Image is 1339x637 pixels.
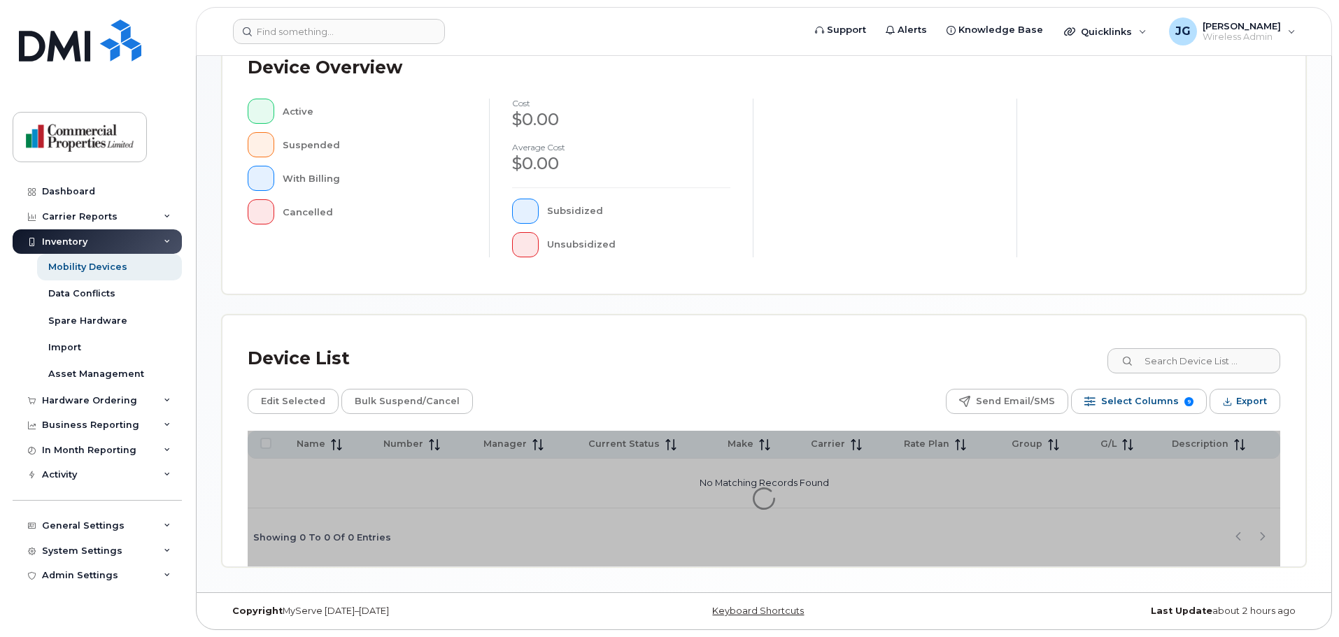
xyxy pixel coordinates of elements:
[341,389,473,414] button: Bulk Suspend/Cancel
[1159,17,1305,45] div: Julia Gilbertq
[512,152,730,176] div: $0.00
[547,232,731,257] div: Unsubsidized
[1236,391,1267,412] span: Export
[512,108,730,131] div: $0.00
[248,389,339,414] button: Edit Selected
[937,16,1053,44] a: Knowledge Base
[1184,397,1193,406] span: 9
[876,16,937,44] a: Alerts
[283,132,467,157] div: Suspended
[222,606,583,617] div: MyServe [DATE]–[DATE]
[1054,17,1156,45] div: Quicklinks
[512,99,730,108] h4: cost
[958,23,1043,37] span: Knowledge Base
[261,391,325,412] span: Edit Selected
[232,606,283,616] strong: Copyright
[1071,389,1207,414] button: Select Columns 9
[512,143,730,152] h4: Average cost
[248,341,350,377] div: Device List
[1081,26,1132,37] span: Quicklinks
[355,391,460,412] span: Bulk Suspend/Cancel
[1175,23,1191,40] span: JG
[547,199,731,224] div: Subsidized
[827,23,866,37] span: Support
[805,16,876,44] a: Support
[712,606,804,616] a: Keyboard Shortcuts
[976,391,1055,412] span: Send Email/SMS
[1101,391,1179,412] span: Select Columns
[1151,606,1212,616] strong: Last Update
[1203,31,1281,43] span: Wireless Admin
[1203,20,1281,31] span: [PERSON_NAME]
[944,606,1306,617] div: about 2 hours ago
[283,99,467,124] div: Active
[233,19,445,44] input: Find something...
[946,389,1068,414] button: Send Email/SMS
[283,166,467,191] div: With Billing
[1107,348,1280,373] input: Search Device List ...
[248,50,402,86] div: Device Overview
[283,199,467,224] div: Cancelled
[898,23,927,37] span: Alerts
[1210,389,1280,414] button: Export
